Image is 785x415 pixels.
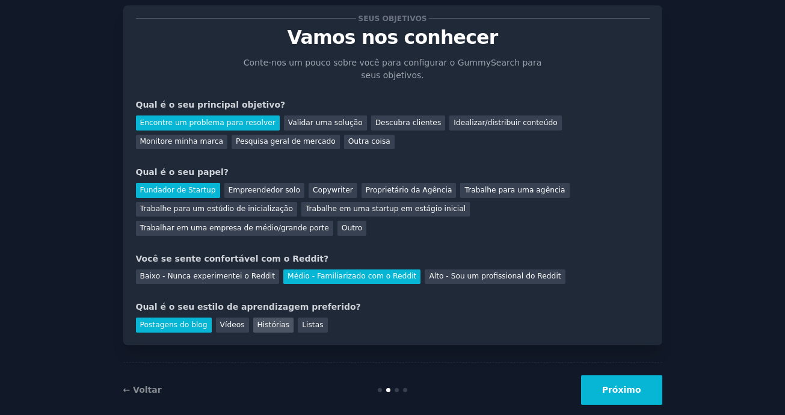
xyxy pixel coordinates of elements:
div: Qual é o seu papel? [136,166,650,179]
div: Proprietário da Agência [362,183,457,198]
div: Histórias [253,318,294,333]
button: Próximo [581,375,662,405]
span: Seus objetivos [356,12,429,25]
div: Trabalhe em uma startup em estágio inicial [301,202,470,217]
div: Qual é o seu estilo de aprendizagem preferido? [136,301,650,313]
div: Outra coisa [344,135,395,150]
div: Pesquisa geral de mercado [232,135,340,150]
div: Você se sente confortável com o Reddit? [136,253,650,265]
div: Monitore minha marca [136,135,227,150]
div: Empreendedor solo [224,183,304,198]
p: Conte-nos um pouco sobre você para configurar o GummySearch para seus objetivos. [241,57,544,82]
div: Qual é o seu principal objetivo? [136,99,650,111]
div: Trabalhe para um estúdio de inicialização [136,202,297,217]
div: Alto - Sou um profissional do Reddit [425,269,565,284]
div: Médio - Familiarizado com o Reddit [283,269,420,284]
div: Trabalhe para uma agência [460,183,569,198]
div: Listas [298,318,327,333]
div: Baixo - Nunca experimentei o Reddit [136,269,280,284]
div: Encontre um problema para resolver [136,115,280,131]
div: Validar uma solução [284,115,367,131]
div: Vídeos [216,318,249,333]
div: Fundador de Startup [136,183,220,198]
p: Vamos nos conhecer [136,27,650,48]
div: Postagens do blog [136,318,212,333]
div: Copywriter [309,183,357,198]
div: Idealizar/distribuir conteúdo [449,115,561,131]
div: Outro [337,221,366,236]
div: Trabalhar em uma empresa de médio/grande porte [136,221,333,236]
a: ← Voltar [123,385,162,395]
div: Descubra clientes [371,115,446,131]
